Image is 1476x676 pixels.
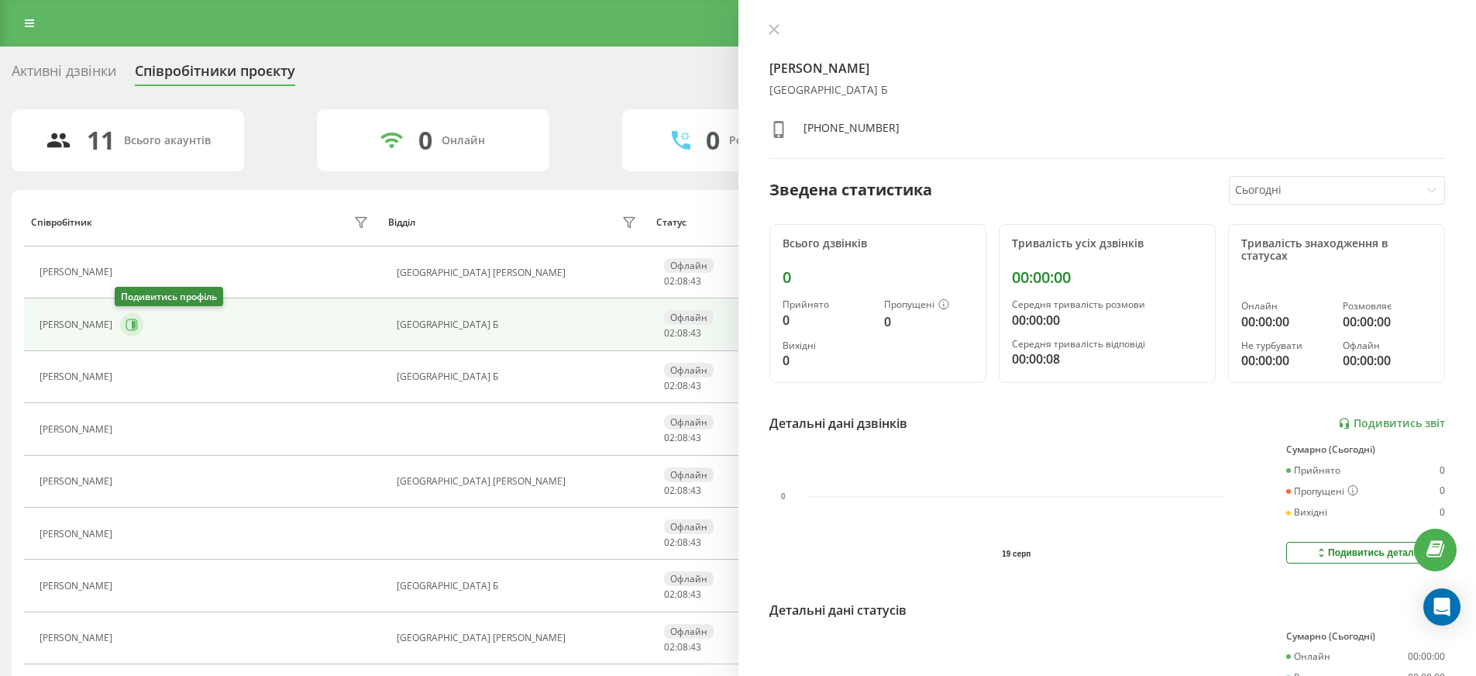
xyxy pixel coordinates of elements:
div: Офлайн [664,519,714,534]
div: 00:00:00 [1241,312,1330,331]
div: Всього дзвінків [783,237,973,250]
div: Офлайн [664,363,714,378]
span: 02 [664,274,675,288]
div: Сумарно (Сьогодні) [1286,631,1445,642]
span: 43 [690,536,701,549]
div: 00:00:00 [1012,268,1202,287]
div: [GEOGRAPHIC_DATA] [PERSON_NAME] [397,476,641,487]
div: [PHONE_NUMBER] [803,120,900,143]
div: Пропущені [1286,485,1358,498]
div: Середня тривалість відповіді [1012,339,1202,350]
div: 00:00:00 [1408,651,1445,662]
div: Онлайн [442,134,485,147]
div: Пропущені [884,299,973,312]
span: 02 [664,536,675,549]
div: Активні дзвінки [12,63,116,87]
div: Офлайн [664,624,714,639]
div: [PERSON_NAME] [40,581,116,591]
div: : : [664,642,701,653]
span: 02 [664,431,675,444]
button: Подивитись деталі [1286,542,1445,564]
span: 08 [677,640,688,654]
div: Офлайн [664,415,714,429]
div: 00:00:00 [1343,351,1432,370]
div: [PERSON_NAME] [40,371,116,382]
div: Детальні дані статусів [769,601,907,619]
div: 0 [1440,465,1445,476]
div: : : [664,433,701,443]
div: Розмовляє [1343,301,1432,312]
div: [GEOGRAPHIC_DATA] Б [397,371,641,382]
div: : : [664,589,701,600]
div: [GEOGRAPHIC_DATA] Б [397,319,641,330]
div: 00:00:00 [1241,351,1330,370]
div: Офлайн [664,571,714,586]
div: Офлайн [1343,340,1432,351]
div: Офлайн [664,258,714,273]
span: 08 [677,484,688,497]
div: Відділ [388,217,415,228]
span: 02 [664,326,675,340]
span: 43 [690,431,701,444]
div: : : [664,328,701,339]
div: 0 [884,312,973,331]
div: 00:00:08 [1012,350,1202,368]
span: 08 [677,326,688,340]
span: 08 [677,379,688,392]
text: 19 серп [1002,550,1030,558]
div: Open Intercom Messenger [1423,588,1461,626]
div: Онлайн [1241,301,1330,312]
div: Співробітник [31,217,92,228]
div: Вихідні [783,340,872,351]
span: 08 [677,431,688,444]
div: Тривалість знаходження в статусах [1241,237,1432,264]
div: : : [664,537,701,548]
div: [PERSON_NAME] [40,267,116,278]
h4: [PERSON_NAME] [769,59,1446,78]
div: Подивитись деталі [1315,547,1416,559]
div: 0 [1440,485,1445,498]
div: 0 [1440,507,1445,518]
div: [GEOGRAPHIC_DATA] Б [769,84,1446,97]
div: [PERSON_NAME] [40,319,116,330]
div: Розмовляють [729,134,804,147]
div: [PERSON_NAME] [40,633,116,643]
span: 43 [690,274,701,288]
div: Сумарно (Сьогодні) [1286,444,1445,455]
span: 02 [664,640,675,654]
div: [PERSON_NAME] [40,529,116,540]
div: Середня тривалість розмови [1012,299,1202,310]
div: : : [664,485,701,496]
div: Онлайн [1286,651,1330,662]
span: 08 [677,536,688,549]
div: Детальні дані дзвінків [769,414,907,433]
div: Прийнято [783,299,872,310]
span: 08 [677,274,688,288]
div: 0 [783,268,973,287]
span: 43 [690,379,701,392]
span: 43 [690,588,701,601]
div: 0 [783,311,872,329]
div: 0 [706,126,720,155]
span: 02 [664,484,675,497]
span: 02 [664,588,675,601]
span: 43 [690,640,701,654]
div: [GEOGRAPHIC_DATA] Б [397,581,641,591]
div: Статус [656,217,686,228]
div: 11 [87,126,115,155]
div: 0 [418,126,432,155]
div: Не турбувати [1241,340,1330,351]
div: [PERSON_NAME] [40,424,116,435]
div: 00:00:00 [1012,311,1202,329]
div: Вихідні [1286,507,1327,518]
div: 00:00:00 [1343,312,1432,331]
span: 43 [690,484,701,497]
div: Подивитись профіль [115,287,223,306]
span: 02 [664,379,675,392]
div: [PERSON_NAME] [40,476,116,487]
div: Співробітники проєкту [135,63,295,87]
text: 0 [781,492,786,501]
div: Тривалість усіх дзвінків [1012,237,1202,250]
div: Прийнято [1286,465,1340,476]
div: : : [664,381,701,391]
